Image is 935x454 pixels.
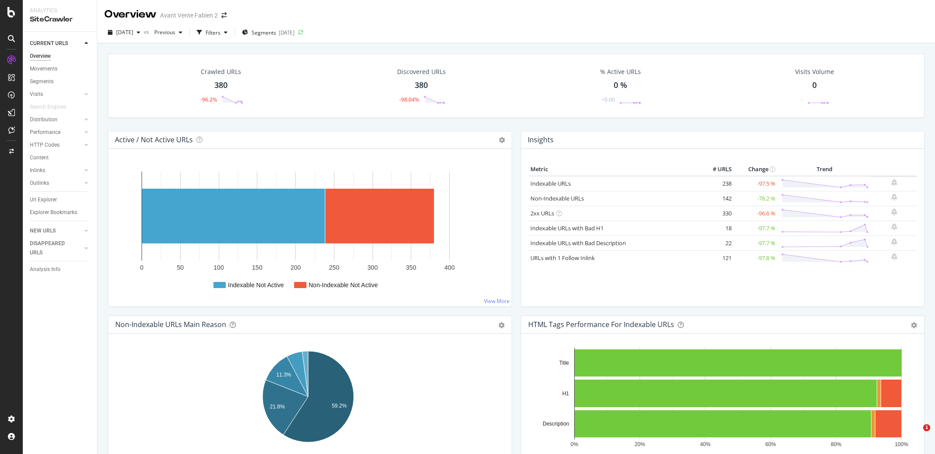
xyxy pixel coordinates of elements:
[116,28,133,36] span: 2025 Sep. 22nd
[104,25,144,39] button: [DATE]
[812,80,817,91] div: 0
[699,176,734,191] td: 238
[795,67,834,76] div: Visits Volume
[30,166,45,175] div: Inlinks
[699,191,734,206] td: 142
[30,7,90,14] div: Analytics
[734,221,778,236] td: -97.7 %
[498,322,505,328] div: gear
[734,236,778,250] td: -97.7 %
[778,163,871,176] th: Trend
[30,226,56,236] div: NEW URLS
[699,206,734,221] td: 330
[193,25,231,39] button: Filters
[30,115,82,124] a: Distribution
[291,264,301,271] text: 200
[30,115,57,124] div: Distribution
[734,206,778,221] td: -96.6 %
[570,441,578,447] text: 0%
[252,29,276,36] span: Segments
[399,96,419,103] div: -98.04%
[891,238,897,245] div: bell-plus
[151,25,186,39] button: Previous
[30,166,82,175] a: Inlinks
[614,80,627,91] div: 0 %
[140,264,144,271] text: 0
[559,360,569,366] text: Title
[530,179,571,187] a: Indexable URLs
[891,194,897,201] div: bell-plus
[160,11,218,20] div: Avant Vente Fabien 2
[734,250,778,265] td: -97.8 %
[30,90,43,99] div: Visits
[499,137,505,143] i: Options
[30,265,60,274] div: Analysis Info
[484,297,510,305] a: View More
[270,404,285,410] text: 21.8%
[734,176,778,191] td: -97.5 %
[444,264,455,271] text: 400
[911,322,917,328] div: gear
[30,153,49,162] div: Content
[30,265,91,274] a: Analysis Info
[276,372,291,378] text: 11.3%
[734,191,778,206] td: -78.2 %
[151,28,175,36] span: Previous
[30,39,68,48] div: CURRENT URLS
[214,80,228,91] div: 380
[115,348,501,449] svg: A chart.
[30,102,75,112] a: Search Engines
[801,96,803,103] div: -
[530,224,604,232] a: Indexable URLs with Bad H1
[528,348,914,449] svg: A chart.
[699,236,734,250] td: 22
[30,208,77,217] div: Explorer Bookmarks
[530,254,595,262] a: URLs with 1 Follow Inlink
[530,194,584,202] a: Non-Indexable URLs
[734,163,778,176] th: Change
[200,96,217,103] div: -96.2%
[329,264,340,271] text: 250
[115,320,226,329] div: Non-Indexable URLs Main Reason
[528,320,674,329] div: HTML Tags Performance for Indexable URLs
[891,223,897,230] div: bell-plus
[30,64,57,74] div: Movements
[30,128,60,137] div: Performance
[700,441,710,447] text: 40%
[30,141,60,150] div: HTTP Codes
[765,441,776,447] text: 60%
[206,29,220,36] div: Filters
[895,441,908,447] text: 100%
[30,153,91,162] a: Content
[30,208,91,217] a: Explorer Bookmarks
[279,29,295,36] div: [DATE]
[115,163,501,299] svg: A chart.
[309,282,378,289] text: Non-Indexable Not Active
[228,282,284,289] text: Indexable Not Active
[30,90,82,99] a: Visits
[367,264,378,271] text: 300
[30,141,82,150] a: HTTP Codes
[30,52,91,61] a: Overview
[891,253,897,260] div: bell-plus
[30,52,51,61] div: Overview
[30,239,74,257] div: DISAPPEARED URLS
[905,424,926,445] iframe: Intercom live chat
[30,14,90,25] div: SiteCrawler
[530,209,554,217] a: 2xx URLs
[30,226,82,236] a: NEW URLS
[201,67,241,76] div: Crawled URLs
[30,239,82,257] a: DISAPPEARED URLS
[634,441,645,447] text: 20%
[601,96,615,103] div: +0.00
[562,391,569,397] text: H1
[891,208,897,215] div: bell-plus
[30,195,57,204] div: Url Explorer
[30,77,53,86] div: Segments
[30,195,91,204] a: Url Explorer
[406,264,416,271] text: 350
[104,7,156,22] div: Overview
